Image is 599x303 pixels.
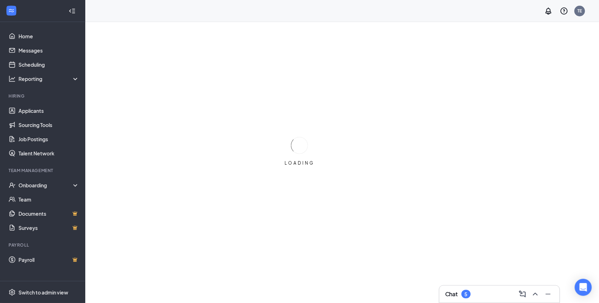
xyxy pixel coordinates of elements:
button: ChevronUp [530,288,541,300]
svg: Settings [9,289,16,296]
svg: UserCheck [9,182,16,189]
button: Minimize [543,288,554,300]
a: Talent Network [18,146,79,160]
svg: Notifications [544,7,553,15]
svg: ChevronUp [531,290,540,298]
svg: QuestionInfo [560,7,568,15]
a: Messages [18,43,79,57]
a: PayrollCrown [18,253,79,267]
div: Open Intercom Messenger [575,279,592,296]
a: Home [18,29,79,43]
a: SurveysCrown [18,221,79,235]
a: DocumentsCrown [18,206,79,221]
a: Job Postings [18,132,79,146]
h3: Chat [445,290,458,298]
button: ComposeMessage [517,288,528,300]
svg: WorkstreamLogo [8,7,15,14]
svg: ComposeMessage [518,290,527,298]
div: Switch to admin view [18,289,68,296]
svg: Collapse [69,7,76,15]
a: Applicants [18,104,79,118]
div: Hiring [9,93,78,99]
div: Team Management [9,167,78,173]
a: Scheduling [18,57,79,72]
div: Reporting [18,75,80,82]
svg: Minimize [544,290,552,298]
a: Team [18,192,79,206]
div: 5 [465,291,468,297]
div: LOADING [282,160,317,166]
a: Sourcing Tools [18,118,79,132]
svg: Analysis [9,75,16,82]
div: Onboarding [18,182,73,189]
div: TE [578,8,582,14]
div: Payroll [9,242,78,248]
